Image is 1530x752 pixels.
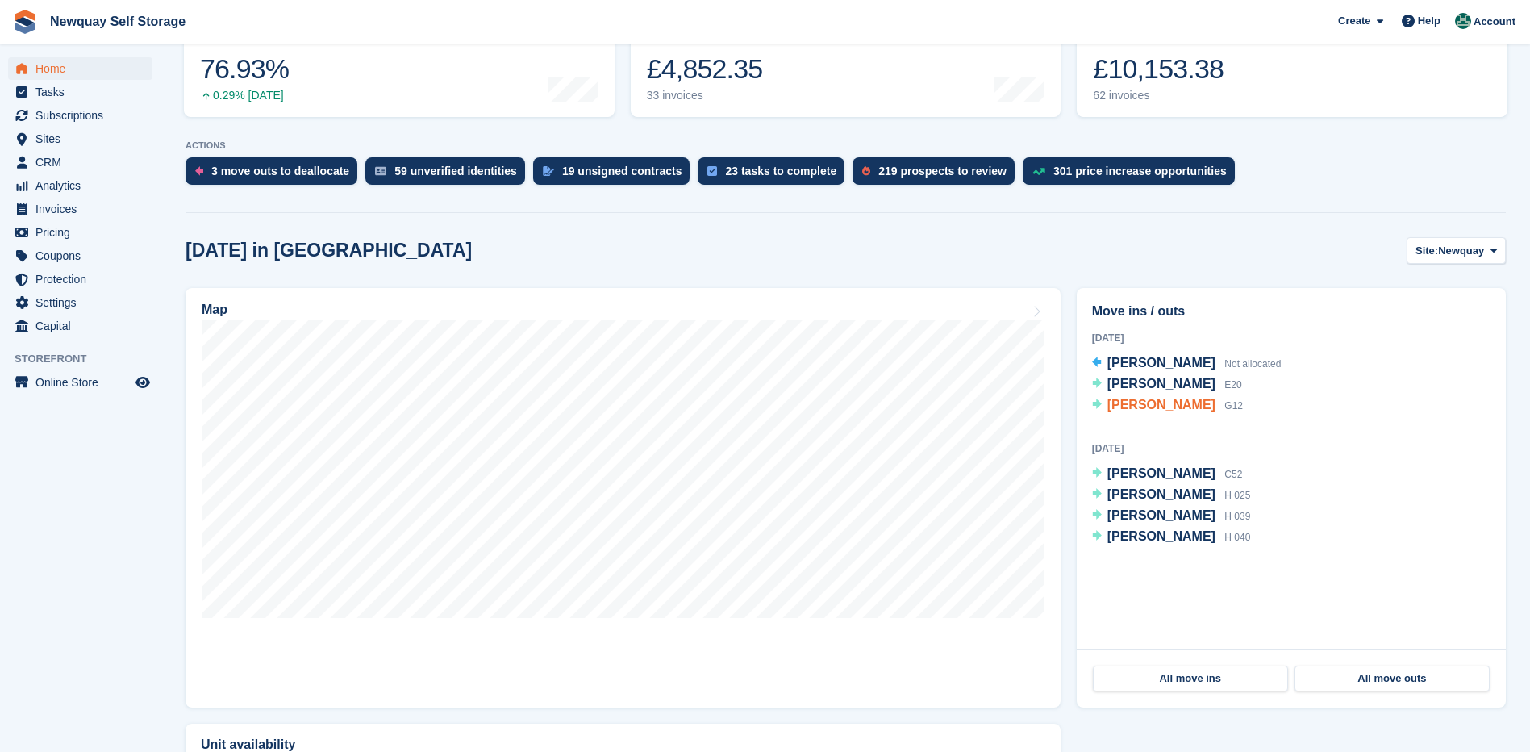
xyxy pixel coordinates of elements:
span: Pricing [35,221,132,244]
a: menu [8,174,152,197]
a: Preview store [133,373,152,392]
div: [DATE] [1092,441,1490,456]
a: menu [8,371,152,394]
span: Account [1474,14,1515,30]
span: [PERSON_NAME] [1107,529,1215,543]
span: Subscriptions [35,104,132,127]
div: 3 move outs to deallocate [211,165,349,178]
span: Online Store [35,371,132,394]
img: prospect-51fa495bee0391a8d652442698ab0144808aea92771e9ea1ae160a38d050c398.svg [862,166,870,176]
span: Newquay [1438,243,1484,259]
a: 23 tasks to complete [698,157,853,193]
img: contract_signature_icon-13c848040528278c33f63329250d36e43548de30e8caae1d1a13099fd9432cc5.svg [543,166,554,176]
span: Tasks [35,81,132,103]
a: menu [8,57,152,80]
a: All move outs [1294,666,1490,691]
span: Analytics [35,174,132,197]
span: Protection [35,268,132,290]
a: [PERSON_NAME] Not allocated [1092,353,1282,374]
a: [PERSON_NAME] C52 [1092,464,1243,485]
a: [PERSON_NAME] H 039 [1092,506,1251,527]
a: [PERSON_NAME] G12 [1092,395,1243,416]
span: [PERSON_NAME] [1107,356,1215,370]
span: Not allocated [1224,358,1281,370]
span: Storefront [15,351,161,367]
span: H 025 [1224,490,1250,501]
a: [PERSON_NAME] H 025 [1092,485,1251,506]
a: 3 move outs to deallocate [186,157,365,193]
a: 301 price increase opportunities [1023,157,1243,193]
div: [DATE] [1092,331,1490,345]
a: Map [186,288,1061,708]
span: CRM [35,151,132,173]
div: 19 unsigned contracts [562,165,682,178]
span: Coupons [35,244,132,267]
span: Help [1418,13,1440,29]
span: G12 [1224,400,1243,412]
a: menu [8,221,152,244]
div: 76.93% [200,52,289,86]
span: [PERSON_NAME] [1107,466,1215,480]
div: 219 prospects to review [878,165,1007,178]
span: H 039 [1224,511,1250,522]
button: Site: Newquay [1407,237,1506,264]
img: stora-icon-8386f47178a22dfd0bd8f6a31ec36ba5ce8667c1dd55bd0f319d3a0aa187defe.svg [13,10,37,34]
a: menu [8,81,152,103]
img: task-75834270c22a3079a89374b754ae025e5fb1db73e45f91037f5363f120a921f8.svg [707,166,717,176]
span: Capital [35,315,132,337]
a: [PERSON_NAME] E20 [1092,374,1242,395]
a: menu [8,315,152,337]
span: [PERSON_NAME] [1107,377,1215,391]
a: menu [8,244,152,267]
a: menu [8,151,152,173]
a: Awaiting payment £10,153.38 62 invoices [1077,15,1507,117]
img: move_outs_to_deallocate_icon-f764333ba52eb49d3ac5e1228854f67142a1ed5810a6f6cc68b1a99e826820c5.svg [195,166,203,176]
div: 23 tasks to complete [725,165,836,178]
a: menu [8,104,152,127]
a: Month-to-date sales £4,852.35 33 invoices [631,15,1061,117]
a: menu [8,291,152,314]
p: ACTIONS [186,140,1506,151]
h2: Map [202,303,227,317]
span: [PERSON_NAME] [1107,487,1215,501]
img: price_increase_opportunities-93ffe204e8149a01c8c9dc8f82e8f89637d9d84a8eef4429ea346261dce0b2c0.svg [1032,168,1045,175]
a: All move ins [1093,666,1288,691]
img: JON [1455,13,1471,29]
div: £4,852.35 [647,52,767,86]
span: [PERSON_NAME] [1107,398,1215,412]
span: [PERSON_NAME] [1107,508,1215,522]
span: Site: [1415,243,1438,259]
a: menu [8,198,152,220]
span: E20 [1224,379,1241,391]
a: 19 unsigned contracts [533,157,698,193]
div: 301 price increase opportunities [1053,165,1227,178]
h2: Move ins / outs [1092,302,1490,321]
div: 59 unverified identities [394,165,517,178]
span: Sites [35,127,132,150]
div: 62 invoices [1093,89,1224,102]
a: Newquay Self Storage [44,8,192,35]
span: H 040 [1224,532,1250,543]
img: verify_identity-adf6edd0f0f0b5bbfe63781bf79b02c33cf7c696d77639b501bdc392416b5a36.svg [375,166,386,176]
a: menu [8,268,152,290]
a: menu [8,127,152,150]
span: Invoices [35,198,132,220]
div: 33 invoices [647,89,767,102]
h2: [DATE] in [GEOGRAPHIC_DATA] [186,240,472,261]
div: £10,153.38 [1093,52,1224,86]
a: Occupancy 76.93% 0.29% [DATE] [184,15,615,117]
h2: Unit availability [201,737,295,752]
div: 0.29% [DATE] [200,89,289,102]
span: Settings [35,291,132,314]
span: Home [35,57,132,80]
span: C52 [1224,469,1242,480]
a: [PERSON_NAME] H 040 [1092,527,1251,548]
a: 219 prospects to review [853,157,1023,193]
a: 59 unverified identities [365,157,533,193]
span: Create [1338,13,1370,29]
